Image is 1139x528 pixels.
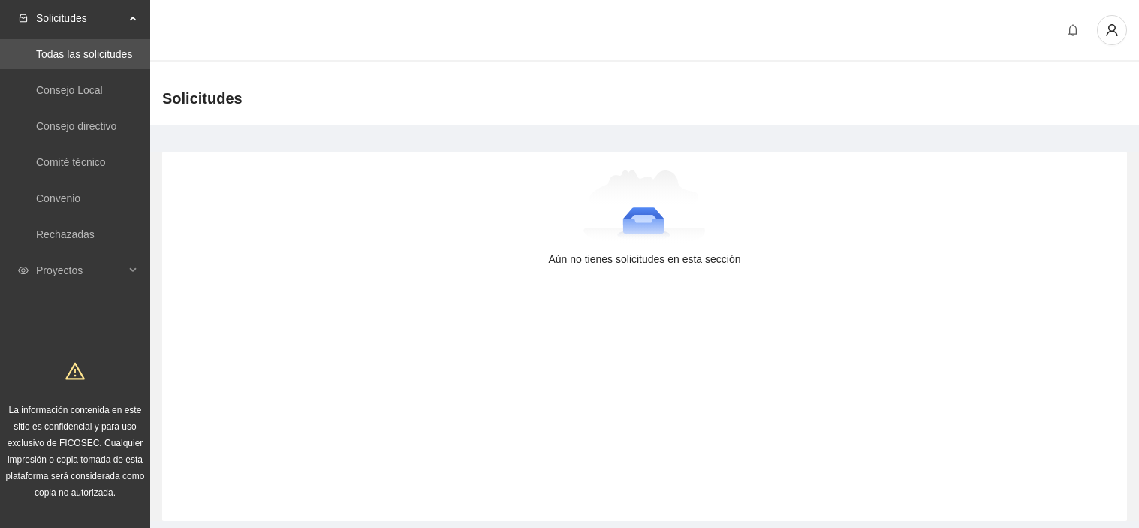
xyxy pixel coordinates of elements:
[18,265,29,276] span: eye
[36,120,116,132] a: Consejo directivo
[65,361,85,381] span: warning
[186,251,1103,267] div: Aún no tienes solicitudes en esta sección
[1097,15,1127,45] button: user
[36,228,95,240] a: Rechazadas
[36,156,106,168] a: Comité técnico
[36,3,125,33] span: Solicitudes
[583,170,706,245] img: Aún no tienes solicitudes en esta sección
[36,84,103,96] a: Consejo Local
[6,405,145,498] span: La información contenida en este sitio es confidencial y para uso exclusivo de FICOSEC. Cualquier...
[162,86,243,110] span: Solicitudes
[36,48,132,60] a: Todas las solicitudes
[1098,23,1126,37] span: user
[1062,24,1084,36] span: bell
[18,13,29,23] span: inbox
[1061,18,1085,42] button: bell
[36,192,80,204] a: Convenio
[36,255,125,285] span: Proyectos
